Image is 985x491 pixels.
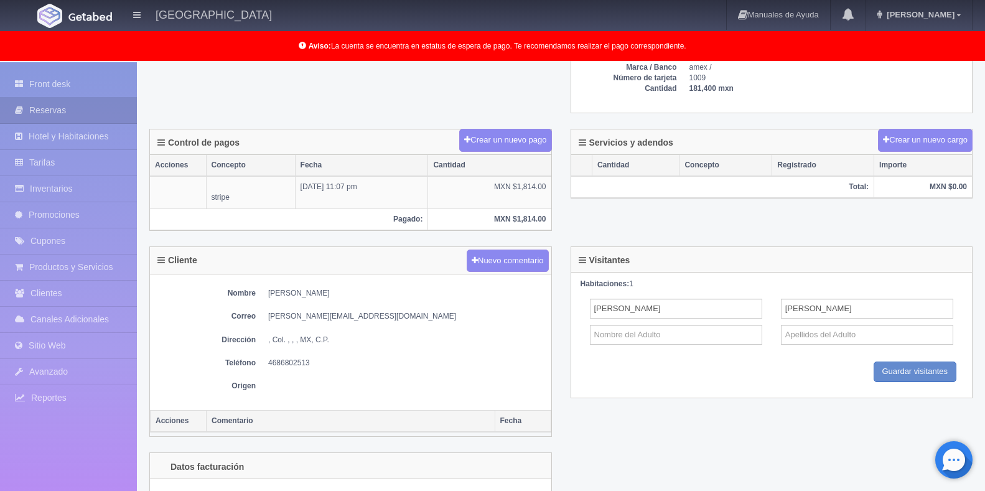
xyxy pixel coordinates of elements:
[579,256,630,265] h4: Visitantes
[157,138,240,147] h4: Control de pagos
[156,6,272,22] h4: [GEOGRAPHIC_DATA]
[156,288,256,299] dt: Nombre
[295,176,428,208] td: [DATE] 11:07 pm
[874,362,957,382] input: Guardar visitantes
[781,299,953,319] input: Apellidos del Adulto
[878,129,973,152] button: Crear un nuevo cargo
[592,155,679,176] th: Cantidad
[884,10,955,19] span: [PERSON_NAME]
[268,358,545,368] dd: 4686802513
[577,83,677,94] dt: Cantidad
[150,208,428,230] th: Pagado:
[874,155,972,176] th: Importe
[579,138,673,147] h4: Servicios y adendos
[207,411,495,433] th: Comentario
[590,325,762,345] input: Nombre del Adulto
[679,155,772,176] th: Concepto
[151,411,207,433] th: Acciones
[459,129,551,152] button: Crear un nuevo pago
[428,208,551,230] th: MXN $1,814.00
[428,155,551,176] th: Cantidad
[268,311,545,322] dd: [PERSON_NAME][EMAIL_ADDRESS][DOMAIN_NAME]
[874,176,972,198] th: MXN $0.00
[150,155,206,176] th: Acciones
[590,299,762,319] input: Nombre del Adulto
[577,73,677,83] dt: Número de tarjeta
[156,358,256,368] dt: Teléfono
[467,250,549,273] button: Nuevo comentario
[428,176,551,208] td: MXN $1,814.00
[581,279,630,288] strong: Habitaciones:
[157,462,244,472] h4: Datos facturación
[781,325,953,345] input: Apellidos del Adulto
[309,42,331,50] b: Aviso:
[571,176,874,198] th: Total:
[68,12,112,21] img: Getabed
[295,155,428,176] th: Fecha
[156,311,256,322] dt: Correo
[772,155,874,176] th: Registrado
[495,411,551,433] th: Fecha
[268,335,545,345] dd: , Col. , , , MX, C.P.
[156,335,256,345] dt: Dirección
[157,256,197,265] h4: Cliente
[156,381,256,391] dt: Origen
[37,4,62,28] img: Getabed
[581,279,963,289] div: 1
[689,62,966,73] dd: amex /
[689,84,734,93] b: 181,400 mxn
[577,62,677,73] dt: Marca / Banco
[206,155,295,176] th: Concepto
[206,176,295,208] td: stripe
[689,73,966,83] dd: 1009
[268,288,545,299] dd: [PERSON_NAME]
